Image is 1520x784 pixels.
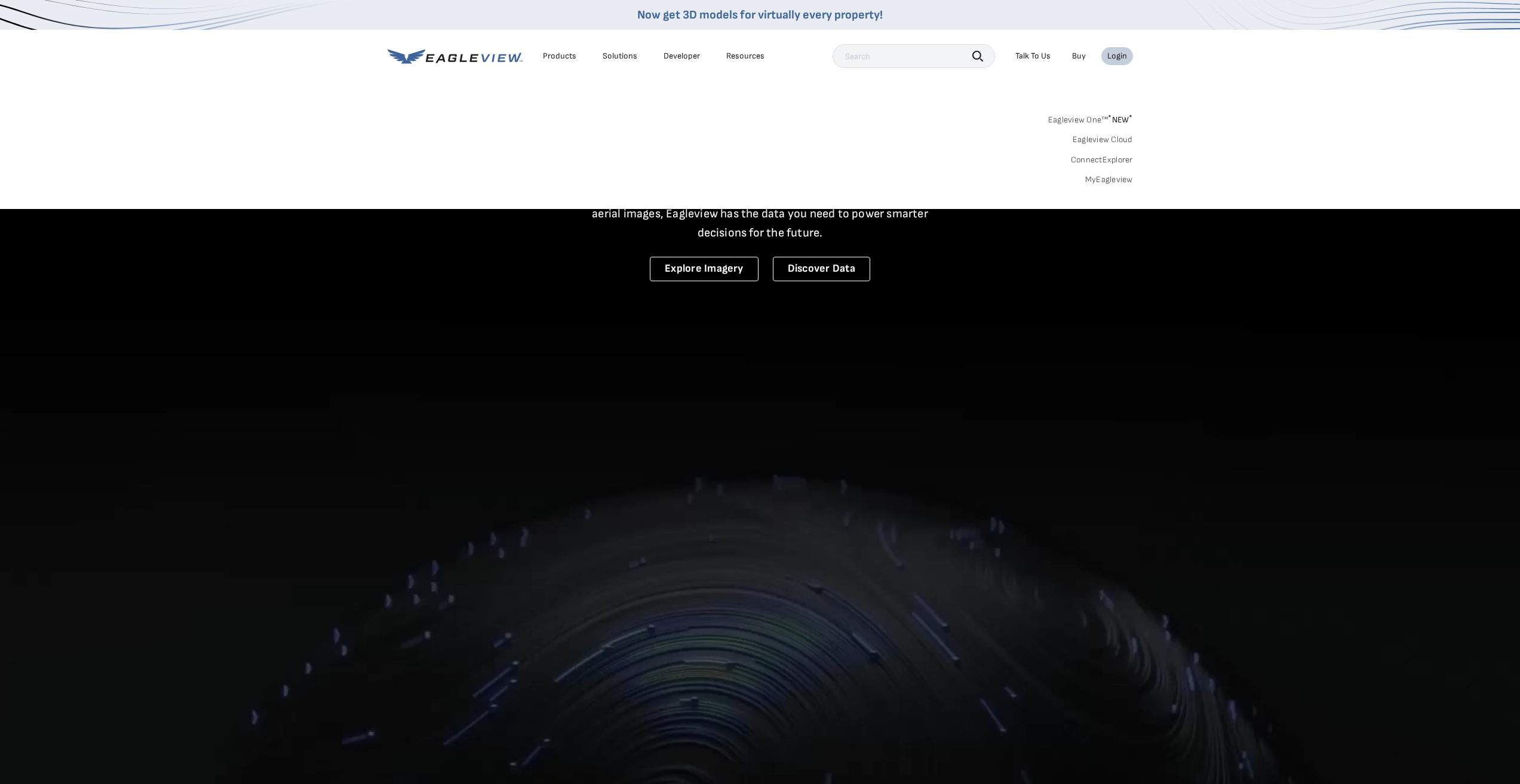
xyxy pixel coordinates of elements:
input: Search [833,44,995,68]
a: Buy [1072,51,1086,62]
p: A new era starts here. Built on more than 3.5 billion high-resolution aerial images, Eagleview ha... [578,185,943,242]
div: Resources [726,51,764,62]
a: Eagleview One™*NEW* [1048,111,1133,125]
span: NEW [1108,115,1132,125]
a: MyEagleview [1085,174,1133,185]
a: Explore Imagery [650,257,759,281]
a: Developer [664,51,700,62]
a: Eagleview Cloud [1073,134,1133,145]
a: ConnectExplorer [1071,155,1133,165]
div: Products [543,51,576,62]
div: Solutions [603,51,637,62]
a: Now get 3D models for virtually every property! [637,8,883,22]
a: Discover Data [773,257,870,281]
div: Talk To Us [1015,51,1051,62]
div: Login [1107,51,1127,62]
